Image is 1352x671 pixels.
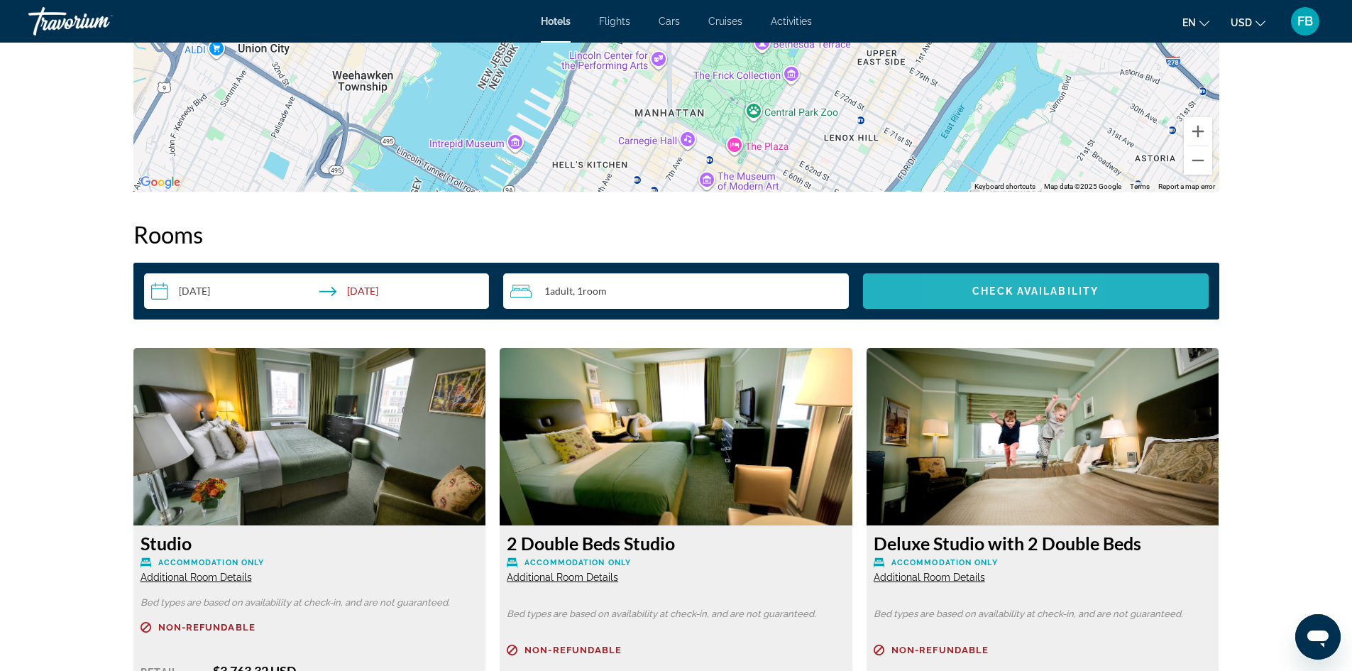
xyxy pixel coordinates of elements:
[1044,182,1121,190] span: Map data ©2025 Google
[144,273,1209,309] div: Search widget
[659,16,680,27] a: Cars
[1158,182,1215,190] a: Report a map error
[28,3,170,40] a: Travorium
[583,285,607,297] span: Room
[974,182,1035,192] button: Keyboard shortcuts
[503,273,849,309] button: Travelers: 1 adult, 0 children
[874,609,1212,619] p: Bed types are based on availability at check-in, and are not guaranteed.
[891,558,998,567] span: Accommodation Only
[544,285,573,297] span: 1
[141,598,479,608] p: Bed types are based on availability at check-in, and are not guaranteed.
[863,273,1209,309] button: Check Availability
[708,16,742,27] a: Cruises
[1231,12,1265,33] button: Change currency
[1182,12,1209,33] button: Change language
[141,572,252,583] span: Additional Room Details
[1182,17,1196,28] span: en
[573,285,607,297] span: , 1
[874,533,1212,554] h3: Deluxe Studio with 2 Double Beds
[137,173,184,192] a: Open this area in Google Maps (opens a new window)
[500,348,852,525] img: 2e16e68f-9a30-4876-b48e-1096dde4f695.jpeg
[771,16,812,27] a: Activities
[972,285,1099,297] span: Check Availability
[144,273,490,309] button: Check-in date: Jan 5, 2026 Check-out date: Jan 11, 2026
[891,645,989,655] span: Non-refundable
[137,173,184,192] img: Google
[507,609,845,619] p: Bed types are based on availability at check-in, and are not guaranteed.
[1297,14,1313,28] span: FB
[1184,146,1212,175] button: Zoom out
[1287,6,1324,36] button: User Menu
[507,533,845,554] h3: 2 Double Beds Studio
[1184,117,1212,146] button: Zoom in
[867,348,1219,525] img: 7f89b5f8-8ff0-408b-9d1e-8c1ec2cff447.jpeg
[507,572,618,583] span: Additional Room Details
[133,220,1219,249] h2: Rooms
[158,623,255,632] span: Non-refundable
[524,558,631,567] span: Accommodation Only
[158,558,265,567] span: Accommodation Only
[524,645,622,655] span: Non-refundable
[541,16,571,27] a: Hotels
[1295,614,1341,660] iframe: Button to launch messaging window
[874,572,985,583] span: Additional Room Details
[550,285,573,297] span: Adult
[1231,17,1252,28] span: USD
[141,533,479,554] h3: Studio
[1130,182,1150,190] a: Terms (opens in new tab)
[599,16,630,27] a: Flights
[133,348,486,525] img: c040cb5c-6789-4378-b924-8641835c7b1d.jpeg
